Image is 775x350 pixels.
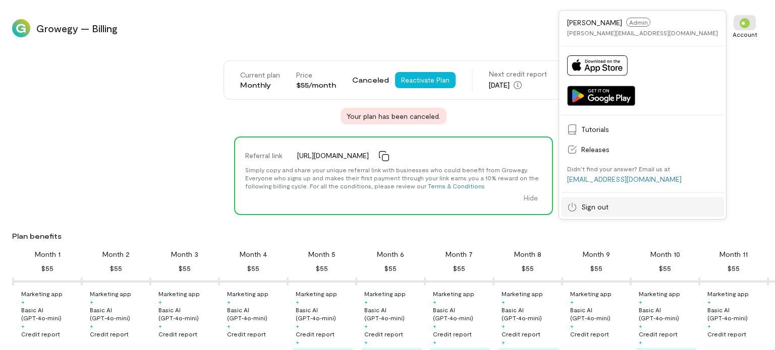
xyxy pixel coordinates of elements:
a: Tutorials [561,119,724,139]
div: + [639,322,642,330]
div: + [502,338,505,346]
a: Releases [561,139,724,160]
a: Sign out [561,197,724,217]
div: $55/month [296,80,336,90]
div: Basic AI (GPT‑4o‑mini) [227,306,286,322]
div: Credit report [364,330,403,338]
div: + [90,298,93,306]
div: Month 8 [514,249,541,259]
div: Marketing app [227,290,268,298]
div: $55 [384,262,397,274]
div: [PERSON_NAME][EMAIL_ADDRESS][DOMAIN_NAME] [567,29,718,37]
div: $55 [41,262,53,274]
div: $55 [522,262,534,274]
div: Plan benefits [12,231,771,241]
div: [DATE] [489,79,547,91]
button: Hide [518,190,544,206]
div: Basic AI (GPT‑4o‑mini) [21,306,80,322]
button: Reactivate Plan [395,72,456,88]
span: [PERSON_NAME] [567,18,622,27]
span: Tutorials [581,124,718,134]
div: Basic AI (GPT‑4o‑mini) [570,306,629,322]
div: + [364,322,368,330]
div: Credit report [639,330,678,338]
span: Your plan has been canceled. [347,111,440,121]
div: Month 7 [446,249,473,259]
div: + [296,298,299,306]
span: Canceled [352,75,389,85]
a: [EMAIL_ADDRESS][DOMAIN_NAME] [567,175,682,183]
div: + [639,338,642,346]
div: Didn’t find your answer? Email us at [567,165,670,173]
div: Month 3 [171,249,198,259]
div: Basic AI (GPT‑4o‑mini) [502,306,560,322]
div: Current plan [240,70,280,80]
div: Marketing app [90,290,131,298]
div: Marketing app [158,290,200,298]
div: Month 6 [377,249,404,259]
div: + [502,298,505,306]
div: + [158,322,162,330]
div: Marketing app [502,290,543,298]
div: Marketing app [364,290,406,298]
div: Month 11 [719,249,748,259]
div: Marketing app [570,290,612,298]
div: Credit report [90,330,129,338]
img: Get it on Google Play [567,86,635,106]
div: $55 [659,262,671,274]
div: Credit report [296,330,335,338]
div: + [570,322,574,330]
a: Terms & Conditions [428,182,485,189]
div: Monthly [240,80,280,90]
span: Simply copy and share your unique referral link with businesses who could benefit from Growegy. E... [245,166,539,189]
div: + [707,322,711,330]
div: Price [296,70,336,80]
div: Marketing app [433,290,474,298]
div: Basic AI (GPT‑4o‑mini) [707,306,766,322]
div: Month 9 [583,249,610,259]
div: Basic AI (GPT‑4o‑mini) [639,306,697,322]
div: Credit report [570,330,609,338]
div: + [364,338,368,346]
span: Admin [626,18,650,27]
div: $55 [728,262,740,274]
div: Credit report [21,330,60,338]
div: + [433,298,436,306]
div: $55 [247,262,259,274]
div: Next credit report [489,69,547,79]
div: Basic AI (GPT‑4o‑mini) [433,306,491,322]
div: + [296,322,299,330]
div: Marketing app [707,290,749,298]
div: $55 [316,262,328,274]
div: Referral link [239,146,291,166]
div: + [90,322,93,330]
div: + [21,322,25,330]
div: + [296,338,299,346]
div: Basic AI (GPT‑4o‑mini) [158,306,217,322]
div: Basic AI (GPT‑4o‑mini) [90,306,148,322]
div: + [639,298,642,306]
div: $55 [590,262,602,274]
span: Growegy — Billing [36,21,721,35]
div: + [227,298,231,306]
div: + [433,322,436,330]
span: Releases [581,145,718,155]
div: Month 5 [308,249,336,259]
div: $55 [110,262,122,274]
div: Month 4 [240,249,267,259]
div: + [227,322,231,330]
div: + [570,298,574,306]
div: Month 2 [102,249,130,259]
div: + [21,298,25,306]
div: + [433,338,436,346]
div: Credit report [227,330,266,338]
div: Basic AI (GPT‑4o‑mini) [296,306,354,322]
div: Credit report [433,330,472,338]
div: Credit report [158,330,197,338]
div: $55 [453,262,465,274]
div: Month 10 [650,249,680,259]
div: Marketing app [639,290,680,298]
div: + [502,322,505,330]
div: Credit report [502,330,540,338]
div: Marketing app [296,290,337,298]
